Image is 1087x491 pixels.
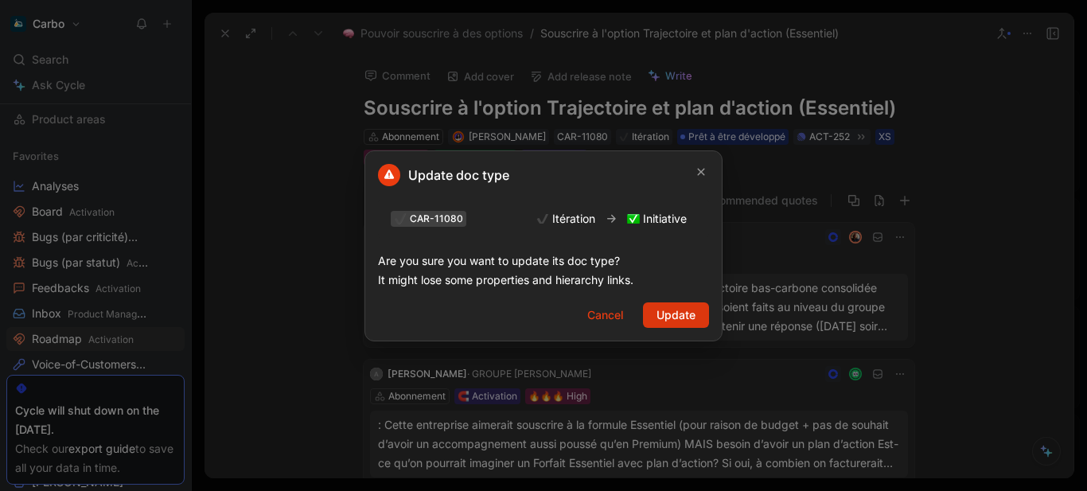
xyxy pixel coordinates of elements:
[627,212,640,225] img: ✅
[410,211,463,227] div: CAR-11080
[643,302,709,328] button: Update
[394,212,407,225] img: ✔️
[643,209,687,228] div: Initiative
[587,306,623,325] span: Cancel
[378,251,709,290] p: Are you sure you want to update its doc type? It might lose some properties and hierarchy links.
[574,302,637,328] button: Cancel
[536,212,549,225] img: ✔️
[552,209,595,228] div: Itération
[656,306,695,325] span: Update
[378,164,509,186] h2: Update doc type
